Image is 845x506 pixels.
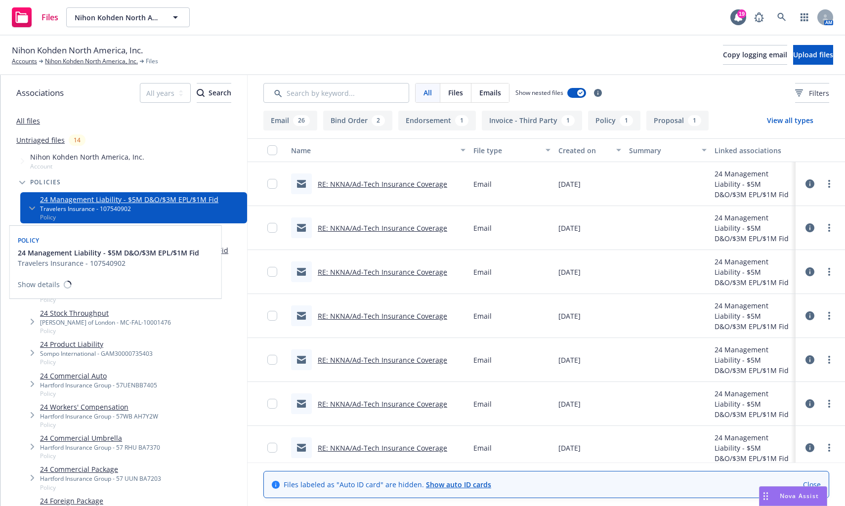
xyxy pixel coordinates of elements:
[40,308,171,318] a: 24 Stock Throughput
[473,179,492,189] span: Email
[772,7,792,27] a: Search
[715,212,792,244] div: 24 Management Liability - $5M D&O/$3M EPL/$1M Fid
[473,443,492,453] span: Email
[625,138,710,162] button: Summary
[16,86,64,99] span: Associations
[16,135,65,145] a: Untriaged files
[40,389,157,398] span: Policy
[482,111,582,130] button: Invoice - Third Party
[823,398,835,410] a: more
[16,116,40,126] a: All files
[75,12,160,23] span: Nihon Kohden North America, Inc.
[197,89,205,97] svg: Search
[469,138,554,162] button: File type
[267,179,277,189] input: Toggle Row Selected
[40,496,155,506] a: 24 Foreign Package
[40,381,157,389] div: Hartford Insurance Group - 57UENBB7405
[40,358,153,366] span: Policy
[267,223,277,233] input: Toggle Row Selected
[318,355,447,365] a: RE: NKNA/Ad-Tech Insurance Coverage
[267,267,277,277] input: Toggle Row Selected
[479,87,501,98] span: Emails
[795,83,829,103] button: Filters
[558,311,581,321] span: [DATE]
[473,311,492,321] span: Email
[749,7,769,27] a: Report a Bug
[751,111,829,130] button: View all types
[711,138,796,162] button: Linked associations
[455,115,468,126] div: 1
[40,452,160,460] span: Policy
[318,179,447,189] a: RE: NKNA/Ad-Tech Insurance Coverage
[760,487,772,506] div: Drag to move
[40,421,158,429] span: Policy
[803,479,821,490] a: Close
[823,222,835,234] a: more
[473,223,492,233] span: Email
[318,443,447,453] a: RE: NKNA/Ad-Tech Insurance Coverage
[558,355,581,365] span: [DATE]
[795,7,814,27] a: Switch app
[40,349,153,358] div: Sompo International - GAM30000735403
[318,399,447,409] a: RE: NKNA/Ad-Tech Insurance Coverage
[45,57,138,66] a: Nihon Kohden North America, Inc.
[293,115,310,126] div: 26
[18,258,199,268] div: Travelers Insurance - 107540902
[40,483,161,492] span: Policy
[780,492,819,500] span: Nova Assist
[42,13,58,21] span: Files
[318,311,447,321] a: RE: NKNA/Ad-Tech Insurance Coverage
[723,50,787,59] span: Copy logging email
[558,443,581,453] span: [DATE]
[40,402,158,412] a: 24 Workers' Compensation
[40,194,218,205] a: 24 Management Liability - $5M D&O/$3M EPL/$1M Fid
[323,111,392,130] button: Bind Order
[823,178,835,190] a: more
[146,57,158,66] span: Files
[40,205,218,213] div: Travelers Insurance - 107540902
[823,442,835,454] a: more
[267,355,277,365] input: Toggle Row Selected
[554,138,626,162] button: Created on
[267,145,277,155] input: Select all
[629,145,695,156] div: Summary
[473,355,492,365] span: Email
[267,443,277,453] input: Toggle Row Selected
[267,311,277,321] input: Toggle Row Selected
[40,295,154,304] span: Policy
[40,318,171,327] div: [PERSON_NAME] of London - MC-FAL-10001476
[40,433,160,443] a: 24 Commercial Umbrella
[715,300,792,332] div: 24 Management Liability - $5M D&O/$3M EPL/$1M Fid
[40,464,161,474] a: 24 Commercial Package
[197,83,231,103] button: SearchSearch
[398,111,476,130] button: Endorsement
[423,87,432,98] span: All
[823,354,835,366] a: more
[558,399,581,409] span: [DATE]
[372,115,385,126] div: 2
[40,371,157,381] a: 24 Commercial Auto
[561,115,575,126] div: 1
[30,152,144,162] span: Nihon Kohden North America, Inc.
[12,44,143,57] span: Nihon Kohden North America, Inc.
[267,399,277,409] input: Toggle Row Selected
[473,267,492,277] span: Email
[558,267,581,277] span: [DATE]
[723,45,787,65] button: Copy logging email
[588,111,640,130] button: Policy
[715,145,792,156] div: Linked associations
[688,115,701,126] div: 1
[40,339,153,349] a: 24 Product Liability
[263,83,409,103] input: Search by keyword...
[448,87,463,98] span: Files
[318,223,447,233] a: RE: NKNA/Ad-Tech Insurance Coverage
[18,248,199,258] button: 24 Management Liability - $5M D&O/$3M EPL/$1M Fid
[66,7,190,27] button: Nihon Kohden North America, Inc.
[715,344,792,376] div: 24 Management Liability - $5M D&O/$3M EPL/$1M Fid
[287,138,469,162] button: Name
[823,310,835,322] a: more
[318,267,447,277] a: RE: NKNA/Ad-Tech Insurance Coverage
[284,479,491,490] span: Files labeled as "Auto ID card" are hidden.
[40,474,161,483] div: Hartford Insurance Group - 57 UUN BA7203
[40,443,160,452] div: Hartford Insurance Group - 57 RHU BA7370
